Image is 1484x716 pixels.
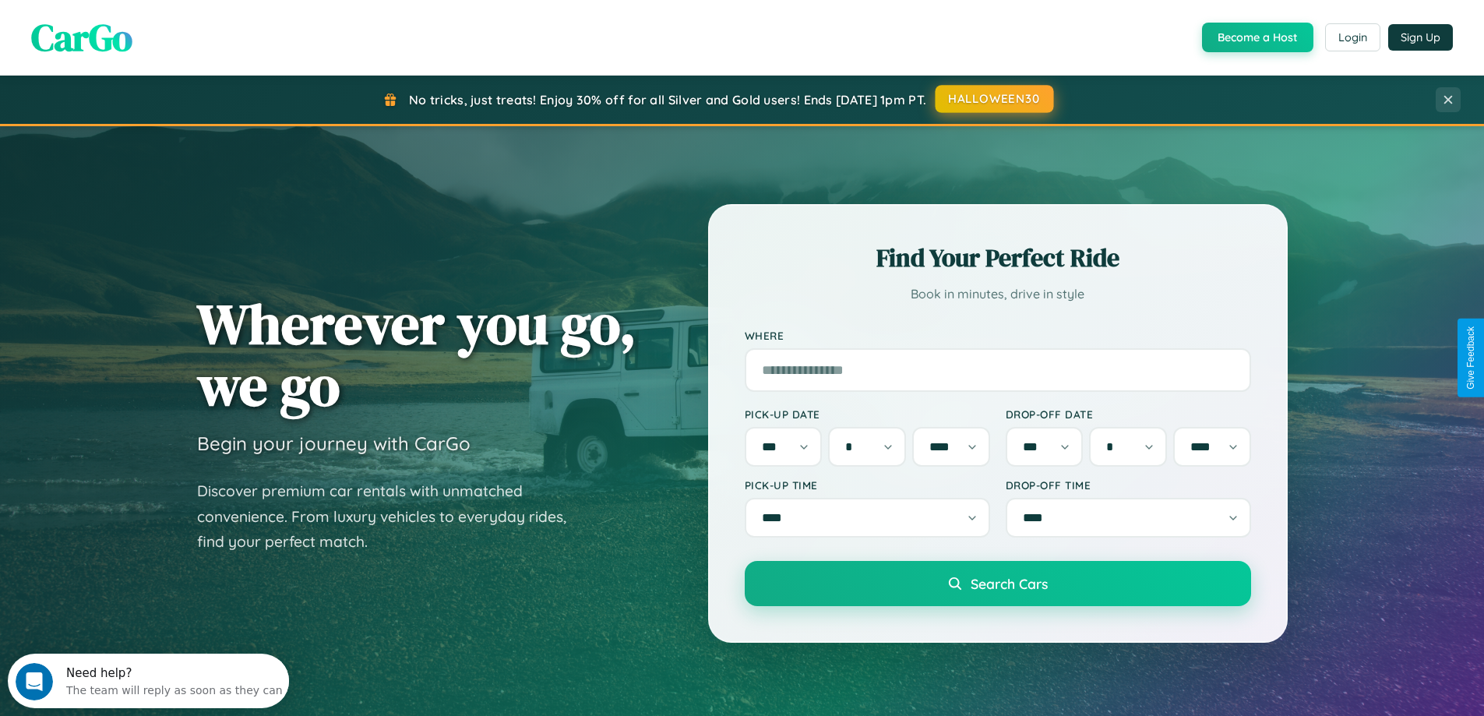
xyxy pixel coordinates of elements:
[745,478,990,492] label: Pick-up Time
[16,663,53,700] iframe: Intercom live chat
[745,407,990,421] label: Pick-up Date
[936,85,1054,113] button: HALLOWEEN30
[1202,23,1313,52] button: Become a Host
[1465,326,1476,390] div: Give Feedback
[1006,407,1251,421] label: Drop-off Date
[1325,23,1380,51] button: Login
[1388,24,1453,51] button: Sign Up
[745,241,1251,275] h2: Find Your Perfect Ride
[6,6,290,49] div: Open Intercom Messenger
[197,478,587,555] p: Discover premium car rentals with unmatched convenience. From luxury vehicles to everyday rides, ...
[31,12,132,63] span: CarGo
[409,92,926,108] span: No tricks, just treats! Enjoy 30% off for all Silver and Gold users! Ends [DATE] 1pm PT.
[197,432,471,455] h3: Begin your journey with CarGo
[745,283,1251,305] p: Book in minutes, drive in style
[745,329,1251,342] label: Where
[58,26,275,42] div: The team will reply as soon as they can
[197,293,636,416] h1: Wherever you go, we go
[58,13,275,26] div: Need help?
[971,575,1048,592] span: Search Cars
[745,561,1251,606] button: Search Cars
[8,654,289,708] iframe: Intercom live chat discovery launcher
[1006,478,1251,492] label: Drop-off Time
